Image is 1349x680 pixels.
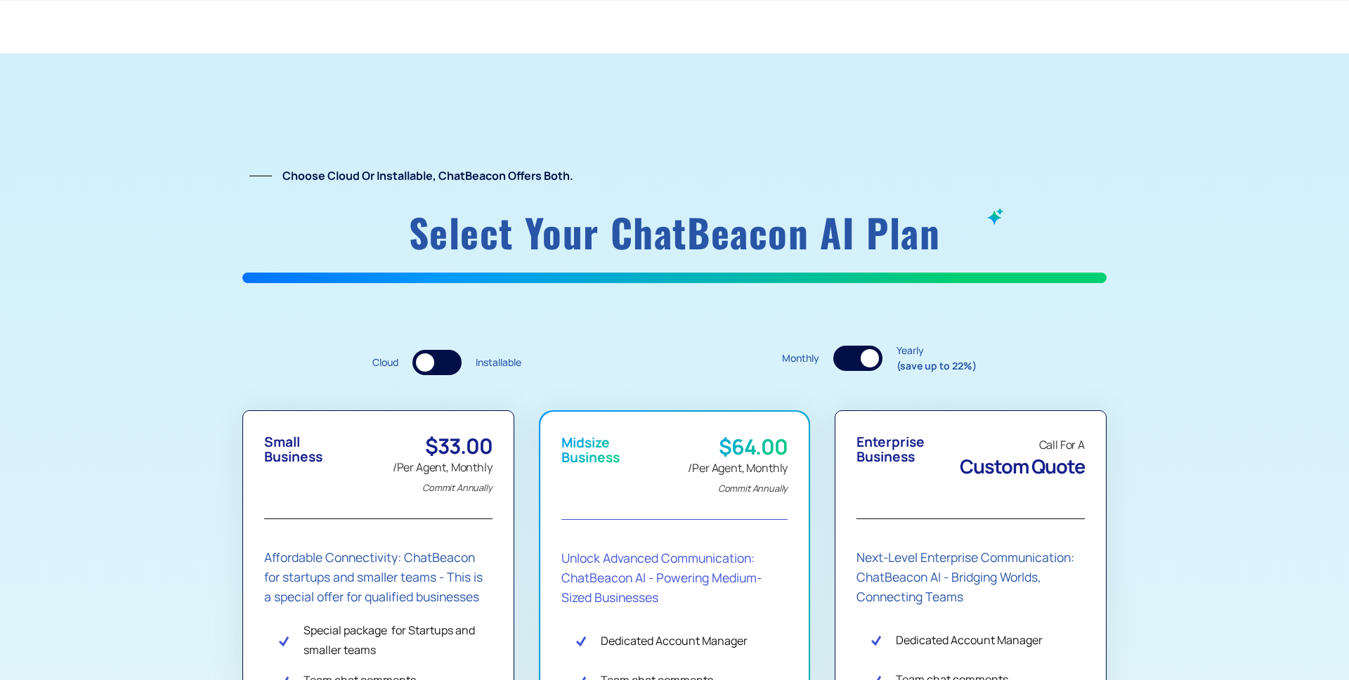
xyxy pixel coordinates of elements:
[856,547,1085,606] div: Next-Level Enterprise Communication: ChatBeacon AI - Bridging Worlds, Connecting Teams
[561,436,620,465] div: Midsize Business
[601,631,748,650] div: Dedicated Account Manager
[393,435,493,457] div: $33.00
[242,214,1107,251] h1: Select your ChatBeacon AI plan
[422,481,493,494] em: Commit Annually
[278,634,289,647] img: Check
[960,435,1085,455] div: Call For A
[897,343,977,373] div: Yearly
[986,207,1005,226] img: ChatBeacon AI
[561,549,762,606] strong: Unlock Advanced Communication: ChatBeacon AI - Powering Medium-Sized Businesses
[282,168,573,183] strong: Choose Cloud or Installable, ChatBeacon offers both.
[782,351,819,366] div: Monthly
[871,633,882,646] img: Check
[393,457,493,497] div: /Per Agent, Monthly
[688,436,788,458] div: $64.00
[688,458,788,498] div: /Per Agent, Monthly
[264,547,493,606] div: Affordable Connectivity: ChatBeacon for startups and smaller teams - This is a special offer for ...
[897,359,977,372] strong: (save up to 22%)
[896,630,1043,650] div: Dedicated Account Manager
[856,435,925,464] div: Enterprise Business
[304,620,493,660] div: Special package for Startups and smaller teams
[372,355,398,370] div: Cloud
[960,453,1085,479] span: Custom Quote
[264,435,322,464] div: Small Business
[476,355,521,370] div: Installable
[575,634,587,647] img: Check
[718,482,788,495] em: Commit Annually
